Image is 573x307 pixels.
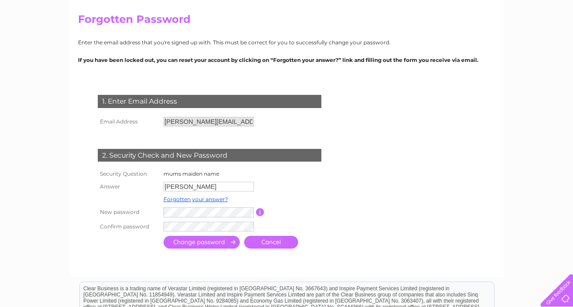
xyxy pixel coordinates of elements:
[164,196,228,202] a: Forgotten your answer?
[472,37,491,44] a: Energy
[244,236,298,249] a: Cancel
[96,220,161,234] th: Confirm password
[80,5,494,43] div: Clear Business is a trading name of Verastar Limited (registered in [GEOGRAPHIC_DATA] No. 3667643...
[546,37,568,44] a: Contact
[528,37,541,44] a: Blog
[98,149,321,162] div: 2. Security Check and New Password
[164,170,219,177] label: mums maiden name
[96,115,161,129] th: Email Address
[96,205,161,220] th: New password
[96,168,161,180] th: Security Question
[96,180,161,194] th: Answer
[78,13,495,30] h2: Forgotten Password
[164,236,240,249] input: Submit
[256,208,264,216] input: Information
[20,23,65,50] img: logo.png
[78,56,495,64] p: If you have been locked out, you can reset your account by clicking on “Forgotten your answer?” l...
[98,95,321,108] div: 1. Enter Email Address
[408,4,468,15] a: 0333 014 3131
[497,37,523,44] a: Telecoms
[78,38,495,47] p: Enter the email address that you're signed up with. This must be correct for you to successfully ...
[450,37,467,44] a: Water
